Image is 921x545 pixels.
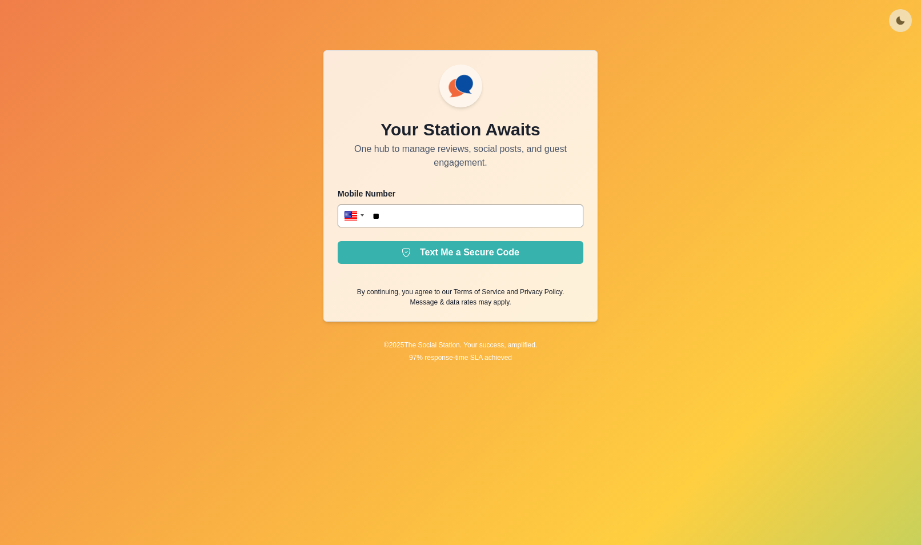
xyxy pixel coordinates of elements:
[444,69,478,103] img: ssLogoSVG.f144a2481ffb055bcdd00c89108cbcb7.svg
[338,142,583,170] p: One hub to manage reviews, social posts, and guest engagement.
[454,288,504,296] a: Terms of Service
[338,205,367,227] div: United States: + 1
[381,117,540,142] p: Your Station Awaits
[338,188,583,200] p: Mobile Number
[520,288,562,296] a: Privacy Policy
[410,297,511,307] p: Message & data rates may apply.
[889,9,912,32] button: Toggle Mode
[338,241,583,264] button: Text Me a Secure Code
[357,287,564,297] p: By continuing, you agree to our and .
